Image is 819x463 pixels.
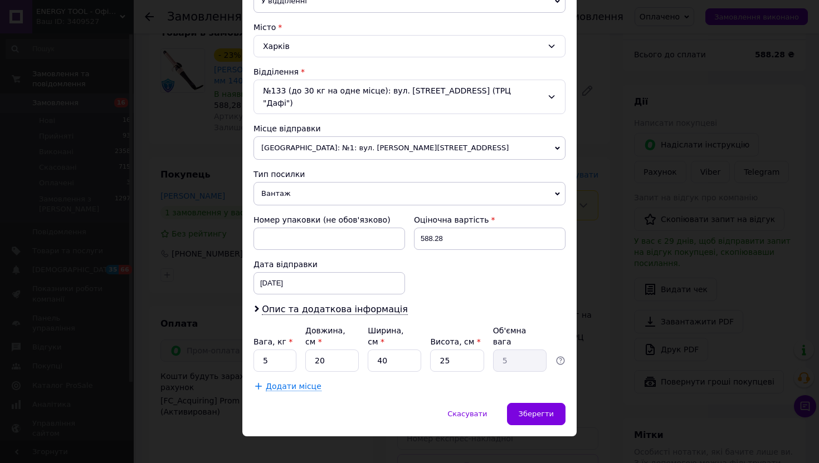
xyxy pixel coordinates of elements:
span: Місце відправки [253,124,321,133]
span: [GEOGRAPHIC_DATA]: №1: вул. [PERSON_NAME][STREET_ADDRESS] [253,136,565,160]
div: Дата відправки [253,259,405,270]
div: Номер упаковки (не обов'язково) [253,214,405,225]
span: Зберегти [519,410,554,418]
span: Вантаж [253,182,565,205]
div: Відділення [253,66,565,77]
label: Довжина, см [305,326,345,346]
label: Вага, кг [253,337,292,346]
span: Опис та додаткова інформація [262,304,408,315]
div: Місто [253,22,565,33]
span: Скасувати [447,410,487,418]
span: Тип посилки [253,170,305,179]
div: №133 (до 30 кг на одне місце): вул. [STREET_ADDRESS] (ТРЦ "Дафі") [253,80,565,114]
label: Висота, см [430,337,480,346]
div: Об'ємна вага [493,325,547,347]
span: Додати місце [266,382,321,391]
label: Ширина, см [368,326,403,346]
div: Харків [253,35,565,57]
div: Оціночна вартість [414,214,565,225]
